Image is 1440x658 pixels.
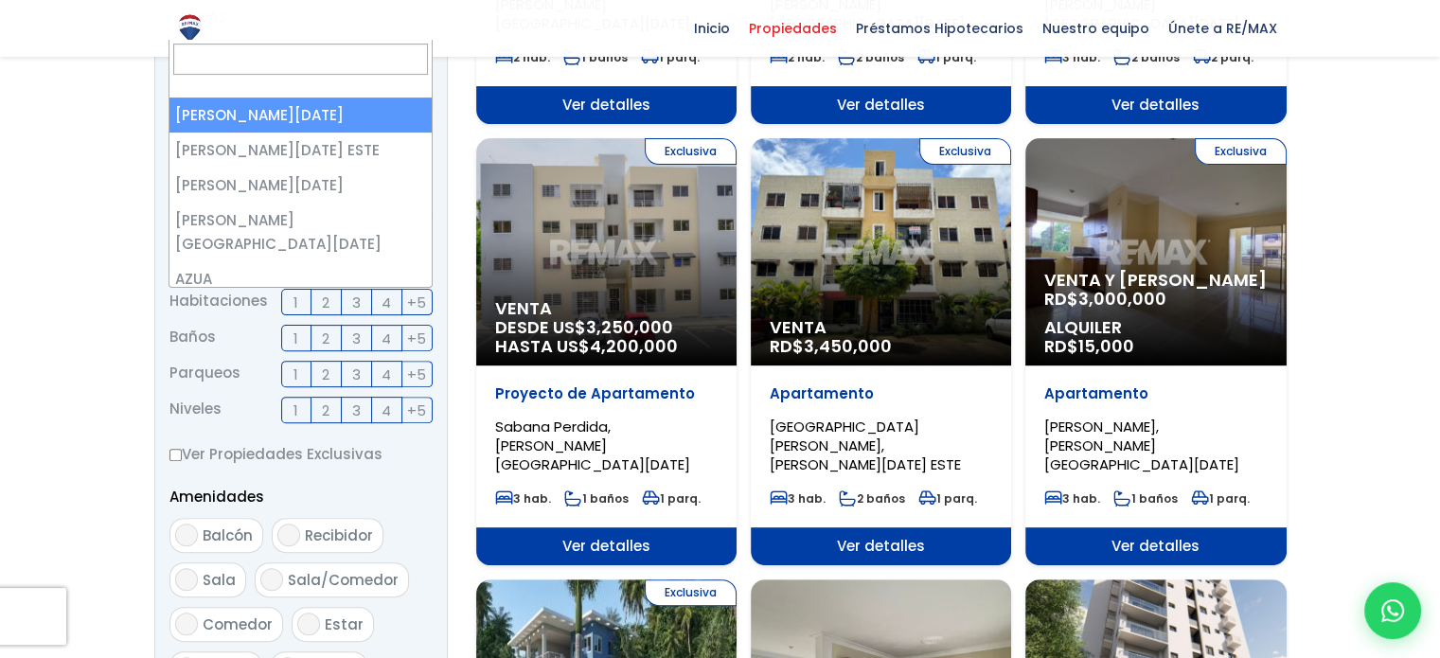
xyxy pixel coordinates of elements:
[1033,14,1159,43] span: Nuestro equipo
[770,490,826,507] span: 3 hab.
[293,363,298,386] span: 1
[169,261,431,296] li: AZUA
[770,417,961,474] span: [GEOGRAPHIC_DATA][PERSON_NAME], [PERSON_NAME][DATE] ESTE
[918,490,977,507] span: 1 parq.
[1078,334,1134,358] span: 15,000
[1044,318,1267,337] span: Alquiler
[169,168,431,203] li: [PERSON_NAME][DATE]
[751,86,1011,124] span: Ver detalles
[322,327,329,350] span: 2
[322,399,329,422] span: 2
[175,613,198,635] input: Comedor
[917,49,976,65] span: 1 parq.
[352,327,361,350] span: 3
[1193,49,1253,65] span: 2 parq.
[919,138,1011,165] span: Exclusiva
[1025,527,1286,565] span: Ver detalles
[173,44,427,75] input: Search
[1025,138,1286,565] a: Exclusiva Venta y [PERSON_NAME] RD$3,000,000 Alquiler RD$15,000 Apartamento [PERSON_NAME], [PERSO...
[169,485,433,508] p: Amenidades
[169,397,222,423] span: Niveles
[293,327,298,350] span: 1
[293,399,298,422] span: 1
[277,524,300,546] input: Recibidor
[407,363,426,386] span: +5
[203,570,236,590] span: Sala
[645,579,737,606] span: Exclusiva
[1195,138,1287,165] span: Exclusiva
[684,14,739,43] span: Inicio
[288,570,399,590] span: Sala/Comedor
[322,363,329,386] span: 2
[645,138,737,165] span: Exclusiva
[846,14,1033,43] span: Préstamos Hipotecarios
[169,133,431,168] li: [PERSON_NAME][DATE] ESTE
[382,291,391,314] span: 4
[495,299,718,318] span: Venta
[352,291,361,314] span: 3
[407,291,426,314] span: +5
[407,399,426,422] span: +5
[770,318,992,337] span: Venta
[203,614,273,634] span: Comedor
[305,525,373,545] span: Recibidor
[1044,287,1166,311] span: RD$
[1078,287,1166,311] span: 3,000,000
[495,337,718,356] span: HASTA US$
[407,327,426,350] span: +5
[382,363,391,386] span: 4
[476,527,737,565] span: Ver detalles
[1044,334,1134,358] span: RD$
[322,291,329,314] span: 2
[495,384,718,403] p: Proyecto de Apartamento
[770,334,892,358] span: RD$
[352,399,361,422] span: 3
[839,490,905,507] span: 2 baños
[838,49,904,65] span: 2 baños
[495,49,550,65] span: 2 hab.
[1044,417,1239,474] span: [PERSON_NAME], [PERSON_NAME][GEOGRAPHIC_DATA][DATE]
[169,325,216,351] span: Baños
[590,334,678,358] span: 4,200,000
[382,399,391,422] span: 4
[495,417,690,474] span: Sabana Perdida, [PERSON_NAME][GEOGRAPHIC_DATA][DATE]
[739,14,846,43] span: Propiedades
[770,384,992,403] p: Apartamento
[1044,490,1100,507] span: 3 hab.
[203,525,253,545] span: Balcón
[1159,14,1287,43] span: Únete a RE/MAX
[1044,49,1100,65] span: 3 hab.
[1113,490,1178,507] span: 1 baños
[751,138,1011,565] a: Exclusiva Venta RD$3,450,000 Apartamento [GEOGRAPHIC_DATA][PERSON_NAME], [PERSON_NAME][DATE] ESTE...
[169,442,433,466] label: Ver Propiedades Exclusivas
[169,98,431,133] li: [PERSON_NAME][DATE]
[495,318,718,356] span: DESDE US$
[169,361,240,387] span: Parqueos
[563,49,628,65] span: 1 baños
[169,449,182,461] input: Ver Propiedades Exclusivas
[564,490,629,507] span: 1 baños
[297,613,320,635] input: Estar
[1191,490,1250,507] span: 1 parq.
[169,203,431,261] li: [PERSON_NAME][GEOGRAPHIC_DATA][DATE]
[1113,49,1180,65] span: 2 baños
[325,614,364,634] span: Estar
[260,568,283,591] input: Sala/Comedor
[1044,271,1267,290] span: Venta y [PERSON_NAME]
[175,568,198,591] input: Sala
[770,49,825,65] span: 2 hab.
[169,289,268,315] span: Habitaciones
[641,49,700,65] span: 1 parq.
[293,291,298,314] span: 1
[1025,86,1286,124] span: Ver detalles
[495,490,551,507] span: 3 hab.
[382,327,391,350] span: 4
[352,363,361,386] span: 3
[476,86,737,124] span: Ver detalles
[173,12,206,45] img: Logo de REMAX
[751,527,1011,565] span: Ver detalles
[804,334,892,358] span: 3,450,000
[175,524,198,546] input: Balcón
[642,490,701,507] span: 1 parq.
[1044,384,1267,403] p: Apartamento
